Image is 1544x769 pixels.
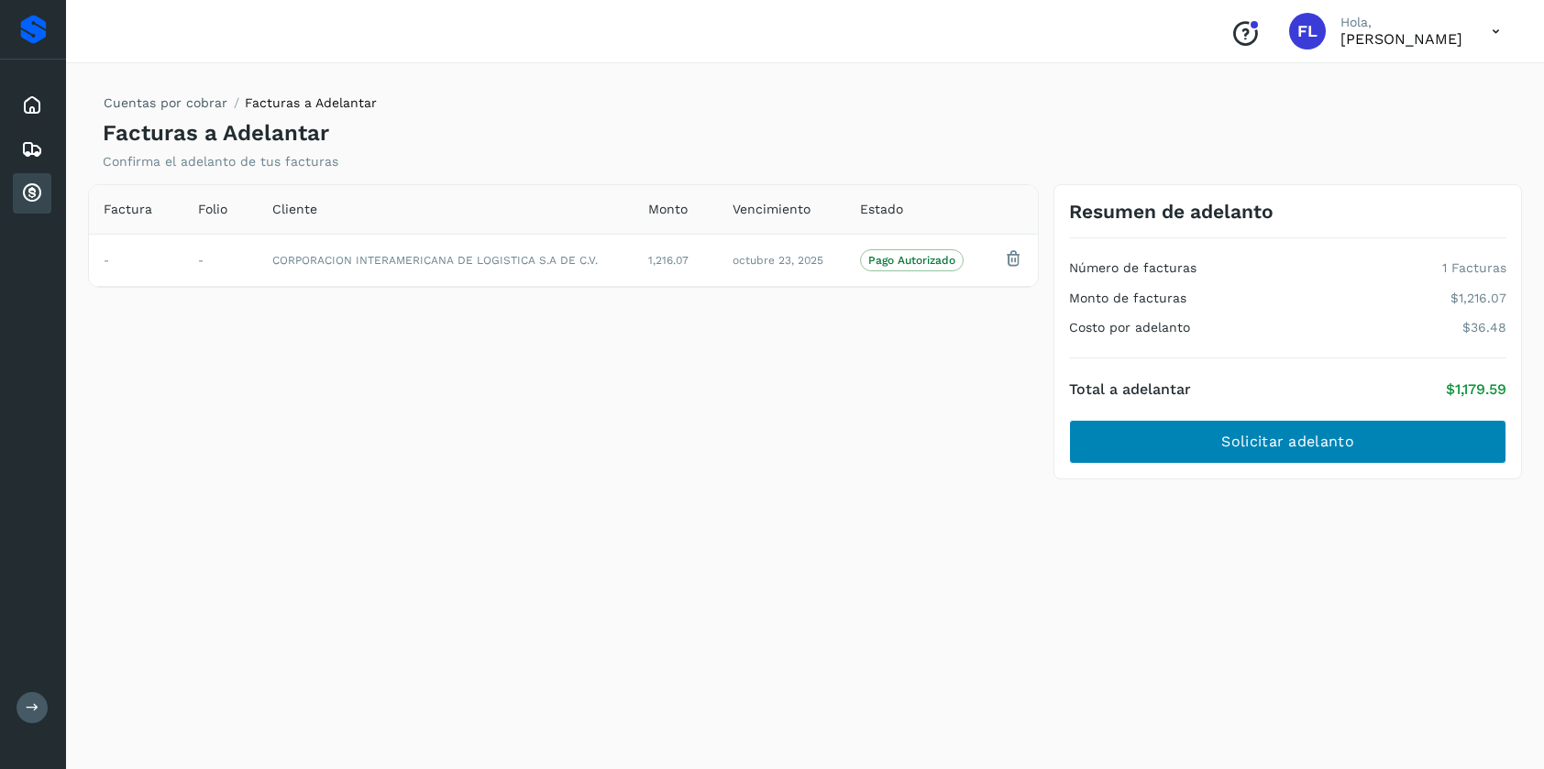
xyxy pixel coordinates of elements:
[198,200,227,219] span: Folio
[103,93,377,120] nav: breadcrumb
[1069,320,1190,335] h4: Costo por adelanto
[1446,380,1506,398] p: $1,179.59
[183,234,258,286] td: -
[1462,320,1506,335] p: $36.48
[103,154,338,170] p: Confirma el adelanto de tus facturas
[1069,200,1274,223] h3: Resumen de adelanto
[13,129,51,170] div: Embarques
[1340,15,1462,30] p: Hola,
[13,85,51,126] div: Inicio
[1069,291,1186,306] h4: Monto de facturas
[1069,380,1191,398] h4: Total a adelantar
[648,200,688,219] span: Monto
[104,95,227,110] a: Cuentas por cobrar
[1442,260,1506,276] p: 1 Facturas
[1450,291,1506,306] p: $1,216.07
[245,95,377,110] span: Facturas a Adelantar
[1069,260,1197,276] h4: Número de facturas
[860,200,903,219] span: Estado
[104,200,152,219] span: Factura
[1221,432,1353,452] span: Solicitar adelanto
[89,234,183,286] td: -
[733,254,823,267] span: octubre 23, 2025
[103,120,329,147] h4: Facturas a Adelantar
[648,254,689,267] span: 1,216.07
[258,234,634,286] td: CORPORACION INTERAMERICANA DE LOGISTICA S.A DE C.V.
[733,200,811,219] span: Vencimiento
[13,173,51,214] div: Cuentas por cobrar
[1069,420,1506,464] button: Solicitar adelanto
[1340,30,1462,48] p: Fabian Lopez Calva
[868,254,955,267] p: Pago Autorizado
[272,200,317,219] span: Cliente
